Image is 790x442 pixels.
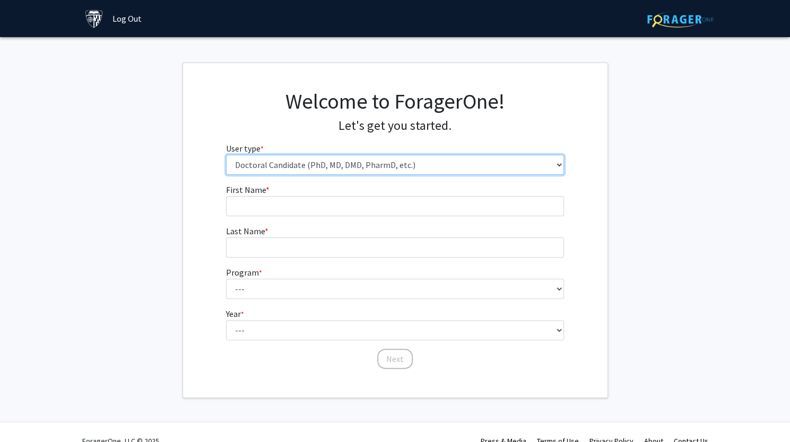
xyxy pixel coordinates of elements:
[226,118,564,134] h4: Let's get you started.
[85,10,103,28] img: Johns Hopkins University Logo
[226,89,564,114] h1: Welcome to ForagerOne!
[8,394,45,434] iframe: Chat
[226,184,266,195] span: First Name
[226,266,262,279] label: Program
[226,226,265,236] span: Last Name
[377,349,413,369] button: Next
[647,11,714,28] img: ForagerOne Logo
[226,142,264,155] label: User type
[226,307,244,320] label: Year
